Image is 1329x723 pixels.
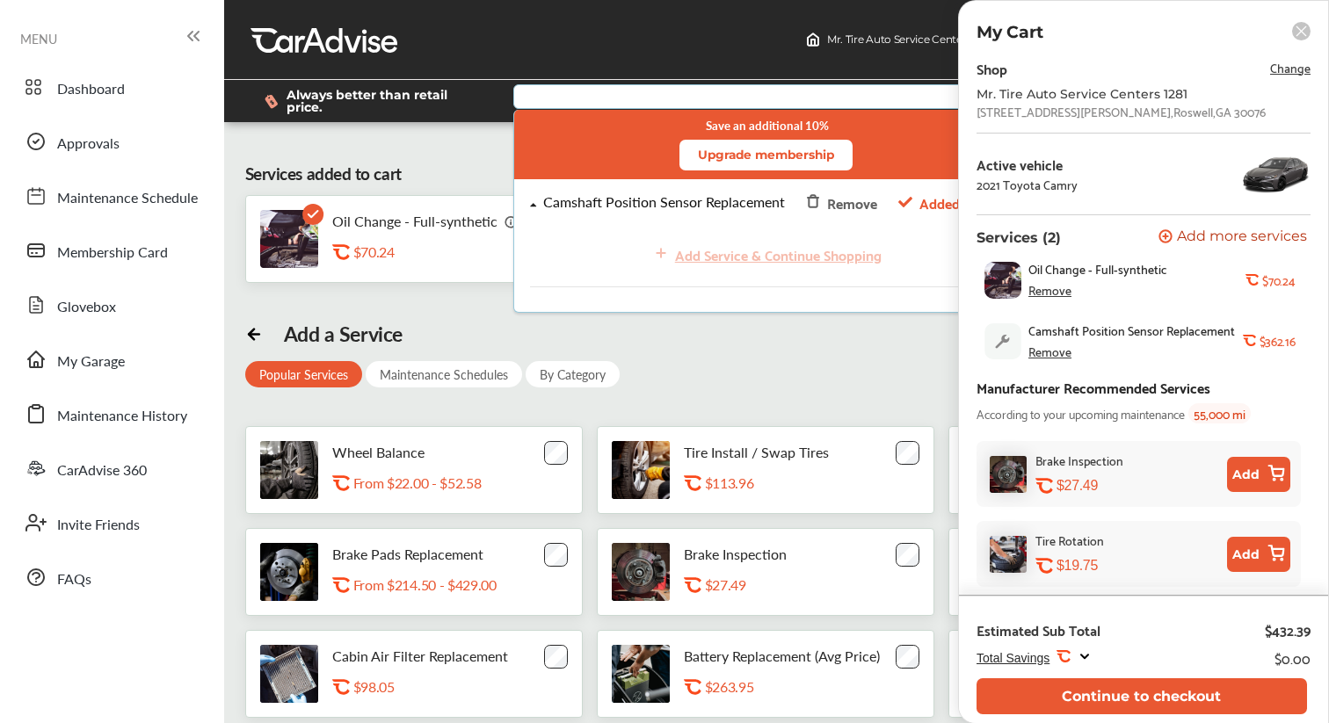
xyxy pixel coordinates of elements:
img: info_icon_vector.svg [505,214,519,228]
div: 2021 Toyota Camry [977,177,1078,192]
div: Remove [1028,283,1071,297]
a: Maintenance History [16,391,207,437]
span: MENU [20,32,57,46]
div: $0.00 [1275,646,1311,669]
span: My Garage [57,351,125,373]
a: CarAdvise 360 [16,445,207,491]
b: $70.24 [1262,273,1295,287]
div: Estimated Sub Total [977,621,1100,639]
div: Manufacturer Recommended Services [977,375,1210,399]
p: Cabin Air Filter Replacement [332,647,508,664]
div: $113.96 [705,474,881,491]
div: $27.49 [1057,477,1220,494]
a: Approvals [16,119,207,164]
a: Maintenance Schedule [16,173,207,219]
span: Added to cart [919,191,1005,214]
img: oil-change-thumb.jpg [260,210,318,268]
img: 14754_st0640_046.png [1240,148,1311,200]
p: Brake Pads Replacement [332,546,483,562]
span: Invite Friends [57,514,140,537]
img: tire-install-swap-tires-thumb.jpg [612,441,670,499]
div: Maintenance Schedules [366,361,522,387]
p: My Cart [977,22,1043,42]
div: $19.75 [1057,557,1220,574]
div: $263.95 [705,678,881,695]
div: $70.24 [353,243,529,260]
div: Remove [1028,344,1071,358]
p: Brake Inspection [684,546,787,562]
img: cabin-air-filter-replacement-thumb.jpg [260,645,318,703]
span: Total Savings [977,651,1049,665]
button: Upgrade membership [680,140,853,170]
span: Maintenance Schedule [57,187,198,210]
img: brake-inspection-thumb.jpg [612,543,670,601]
img: dollor_label_vector.a70140d1.svg [265,94,278,109]
span: CarAdvise 360 [57,459,147,482]
p: Tire Install / Swap Tires [684,444,829,460]
a: Glovebox [16,282,207,328]
span: Approvals [57,133,120,155]
img: tire-rotation-thumb.jpg [990,536,1027,573]
div: Services added to cart [245,162,402,186]
span: Camshaft Position Sensor Replacement [1028,323,1235,337]
p: From $22.00 - $52.58 [353,474,482,491]
div: $27.49 [705,576,881,593]
p: Battery Replacement (Avg Price) [684,647,880,664]
span: Add more services [1177,229,1307,246]
span: Change [1270,57,1311,77]
a: Dashboard [16,64,207,110]
span: Oil Change - Full-synthetic [1028,262,1167,276]
span: Glovebox [57,296,116,319]
a: Add more services [1158,229,1311,246]
button: Continue to checkout [977,678,1307,714]
div: $432.39 [1265,621,1311,639]
small: Save an additional 10% [707,119,830,133]
p: Oil Change - Full-synthetic [332,213,497,229]
b: $362.16 [1260,334,1296,348]
button: Add [1227,457,1290,492]
span: According to your upcoming maintenance [977,403,1185,423]
div: Brake Inspection [1035,450,1123,470]
img: brake-pads-replacement-thumb.jpg [260,543,318,601]
span: Dashboard [57,78,125,101]
img: battery-replacement-thumb.jpg [612,645,670,703]
a: My Garage [16,336,207,382]
button: Add more services [1158,229,1307,246]
span: Mr. Tire Auto Service Centers 1281 , [STREET_ADDRESS][PERSON_NAME] Roswell , GA 30076 [827,33,1279,46]
div: Add a Service [284,322,403,346]
span: 55,000 mi [1188,403,1251,423]
div: Camshaft Position Sensor Replacement [543,195,785,210]
button: Add [1227,537,1290,572]
div: [STREET_ADDRESS][PERSON_NAME] , Roswell , GA 30076 [977,105,1266,119]
div: Active vehicle [977,156,1078,172]
div: Popular Services [245,361,362,387]
a: Membership Card [16,228,207,273]
div: Tire Rotation [1035,530,1104,550]
span: Always better than retail price. [287,89,485,113]
p: From $214.50 - $429.00 [353,576,497,593]
img: brake-inspection-thumb.jpg [990,456,1027,493]
div: Shop [977,56,1007,80]
div: Mr. Tire Auto Service Centers 1281 [977,87,1258,101]
p: Services (2) [977,229,1061,246]
span: FAQs [57,568,91,591]
div: $98.05 [353,678,529,695]
p: Wheel Balance [332,444,425,460]
img: tire-wheel-balance-thumb.jpg [260,441,318,499]
div: By Category [526,361,620,387]
span: Membership Card [57,242,168,264]
span: Maintenance History [57,405,187,428]
img: oil-change-thumb.jpg [984,262,1021,299]
a: Invite Friends [16,500,207,546]
div: Remove [827,191,877,214]
img: header-home-logo.8d720a4f.svg [806,33,820,47]
img: default_wrench_icon.d1a43860.svg [984,323,1021,359]
a: FAQs [16,554,207,600]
